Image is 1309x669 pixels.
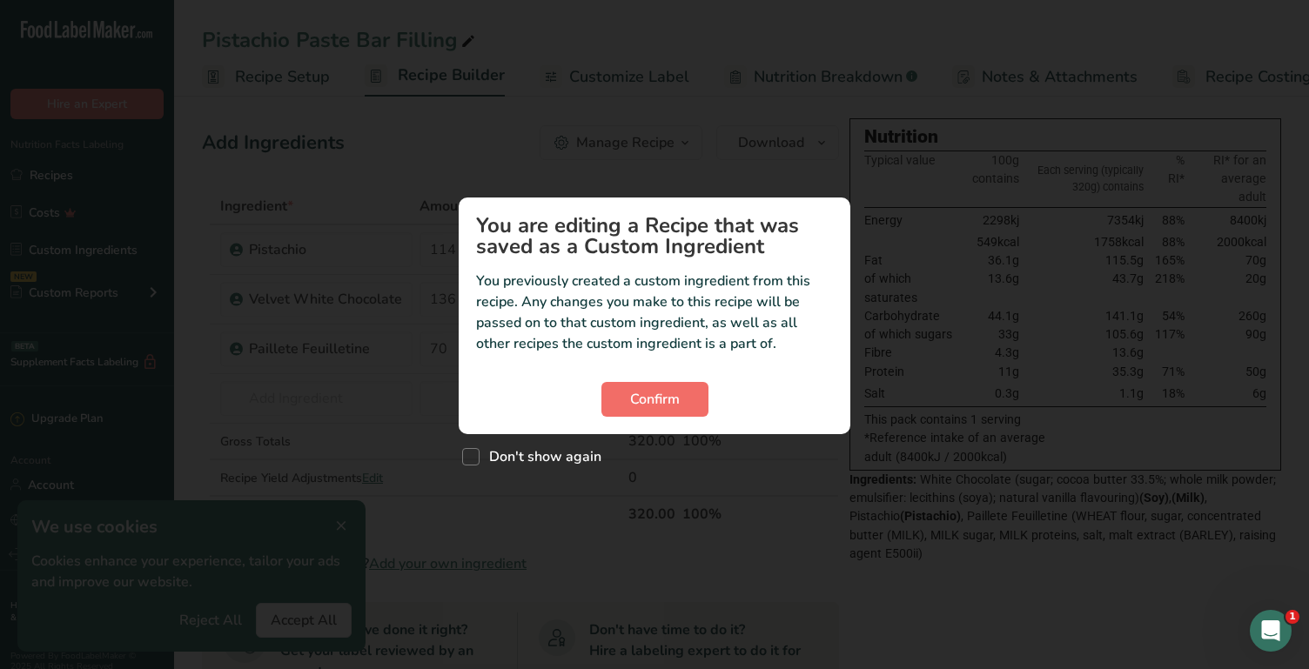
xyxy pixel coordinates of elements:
[630,389,680,410] span: Confirm
[1250,610,1292,652] iframe: Intercom live chat
[480,448,601,465] span: Don't show again
[601,382,708,417] button: Confirm
[476,215,833,257] h1: You are editing a Recipe that was saved as a Custom Ingredient
[1286,610,1299,624] span: 1
[476,271,833,354] p: You previously created a custom ingredient from this recipe. Any changes you make to this recipe ...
